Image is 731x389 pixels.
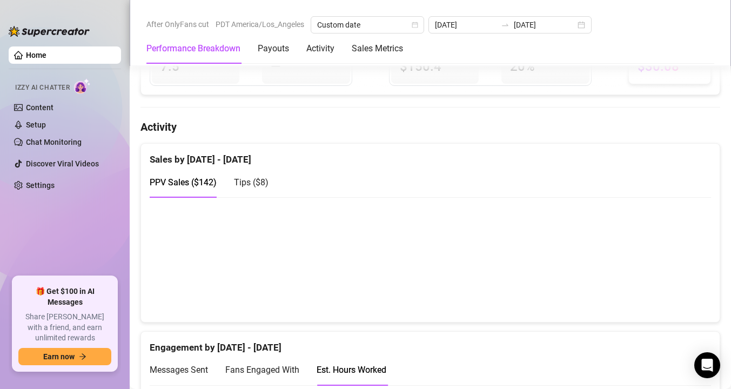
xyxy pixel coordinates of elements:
[501,21,509,29] span: swap-right
[317,17,418,33] span: Custom date
[501,21,509,29] span: to
[160,58,231,75] span: 7.5
[352,42,403,55] div: Sales Metrics
[150,144,711,167] div: Sales by [DATE] - [DATE]
[638,58,702,75] span: $30.08
[26,103,53,112] a: Content
[140,119,720,135] h4: Activity
[435,19,497,31] input: Start date
[146,16,209,32] span: After OnlyFans cut
[412,22,418,28] span: calendar
[514,19,575,31] input: End date
[18,286,111,307] span: 🎁 Get $100 in AI Messages
[9,26,90,37] img: logo-BBDzfeDw.svg
[26,120,46,129] a: Setup
[146,42,240,55] div: Performance Breakdown
[150,332,711,355] div: Engagement by [DATE] - [DATE]
[271,58,281,75] span: —
[18,348,111,365] button: Earn nowarrow-right
[26,138,82,146] a: Chat Monitoring
[400,58,470,75] span: $150.4
[150,177,217,187] span: PPV Sales ( $142 )
[306,42,334,55] div: Activity
[79,353,86,360] span: arrow-right
[216,16,304,32] span: PDT America/Los_Angeles
[510,58,580,75] span: 20 %
[74,78,91,94] img: AI Chatter
[258,42,289,55] div: Payouts
[26,51,46,59] a: Home
[225,365,299,375] span: Fans Engaged With
[15,83,70,93] span: Izzy AI Chatter
[150,365,208,375] span: Messages Sent
[234,177,269,187] span: Tips ( $8 )
[317,363,386,377] div: Est. Hours Worked
[26,159,99,168] a: Discover Viral Videos
[694,352,720,378] div: Open Intercom Messenger
[26,181,55,190] a: Settings
[18,312,111,344] span: Share [PERSON_NAME] with a friend, and earn unlimited rewards
[43,352,75,361] span: Earn now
